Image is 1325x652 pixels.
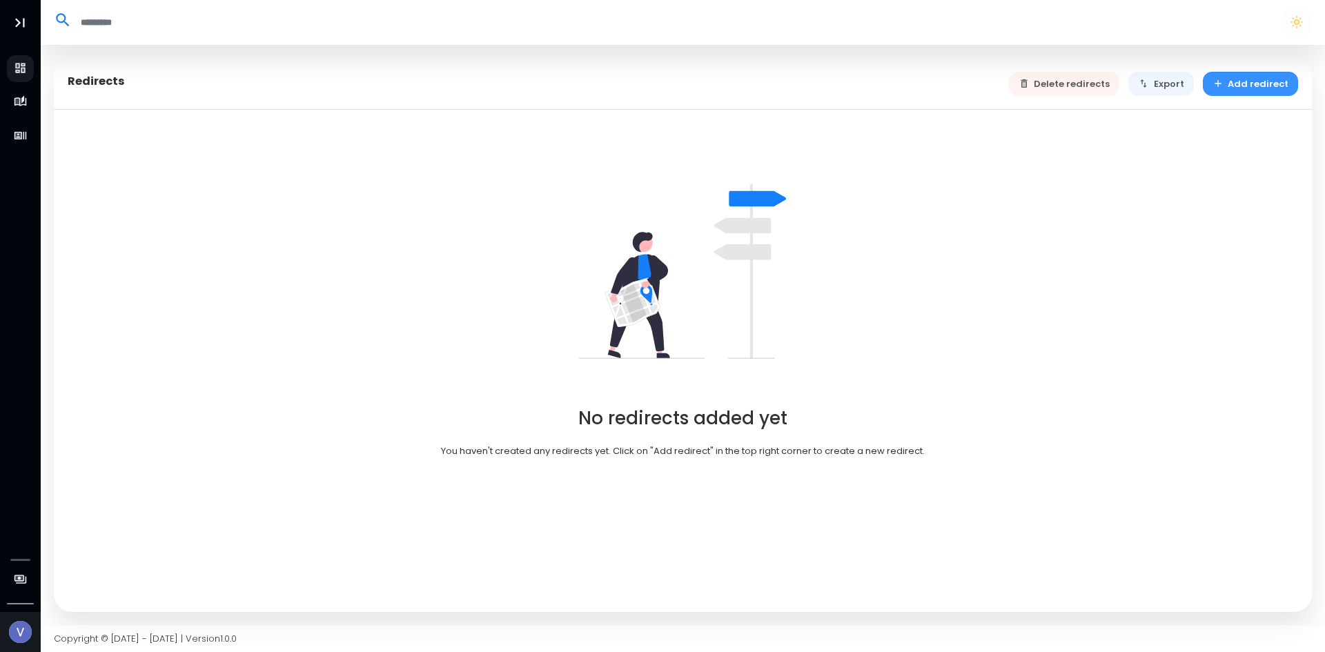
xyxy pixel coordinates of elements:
[578,408,787,429] h2: No redirects added yet
[579,168,786,375] img: undraw_right_direction_tge8-82dba1b9.svg
[7,10,33,36] button: Toggle Aside
[68,75,125,88] h5: Redirects
[441,444,925,458] p: You haven't created any redirects yet. Click on "Add redirect" in the top right corner to create ...
[9,621,32,644] img: Avatar
[54,632,237,645] span: Copyright © [DATE] - [DATE] | Version 1.0.0
[1203,72,1299,96] button: Add redirect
